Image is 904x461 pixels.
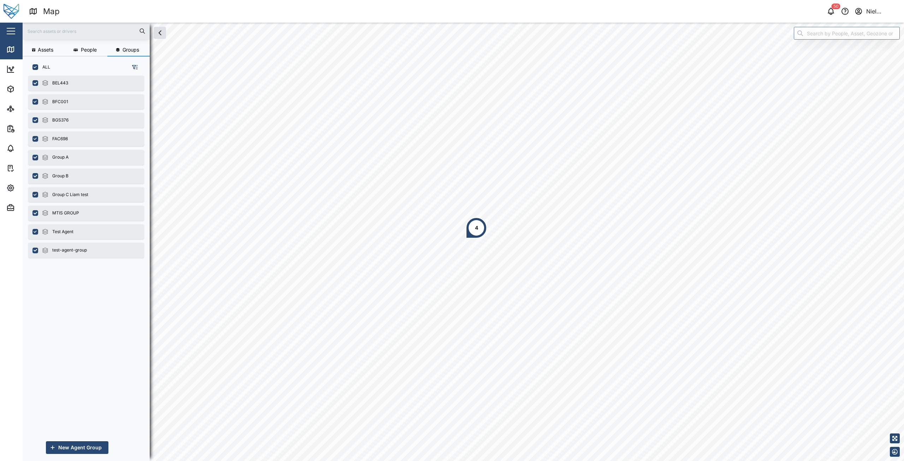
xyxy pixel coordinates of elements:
div: Reports [18,125,42,132]
div: Assets [18,85,40,93]
div: Group C Liam test [52,191,88,198]
div: Group A [52,154,69,161]
input: Search by People, Asset, Geozone or Place [794,27,900,40]
span: New Agent Group [58,442,102,454]
div: Map marker [466,217,487,238]
canvas: Map [23,23,904,461]
span: People [81,47,97,52]
div: Group B [52,173,69,179]
div: Test Agent [52,229,73,235]
div: BEL443 [52,80,68,87]
div: Tasks [18,164,38,172]
div: MTIS GROUP [52,210,79,217]
div: 50 [832,4,840,9]
div: Map [43,5,60,18]
span: Groups [123,47,139,52]
div: Alarms [18,144,40,152]
img: Main Logo [4,4,19,19]
div: Settings [18,184,43,192]
button: New Agent Group [46,441,108,454]
div: BGS376 [52,117,69,124]
div: Niel Principe [866,7,898,16]
div: Sites [18,105,35,113]
span: Assets [38,47,53,52]
div: Dashboard [18,65,50,73]
div: FAC698 [52,136,68,142]
div: Map [18,46,34,53]
div: Admin [18,204,39,212]
div: test-agent-group [52,247,87,254]
button: Niel Principe [854,6,898,16]
input: Search assets or drivers [27,26,145,36]
label: ALL [38,64,50,70]
div: 4 [475,224,478,232]
div: BFC001 [52,99,68,105]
